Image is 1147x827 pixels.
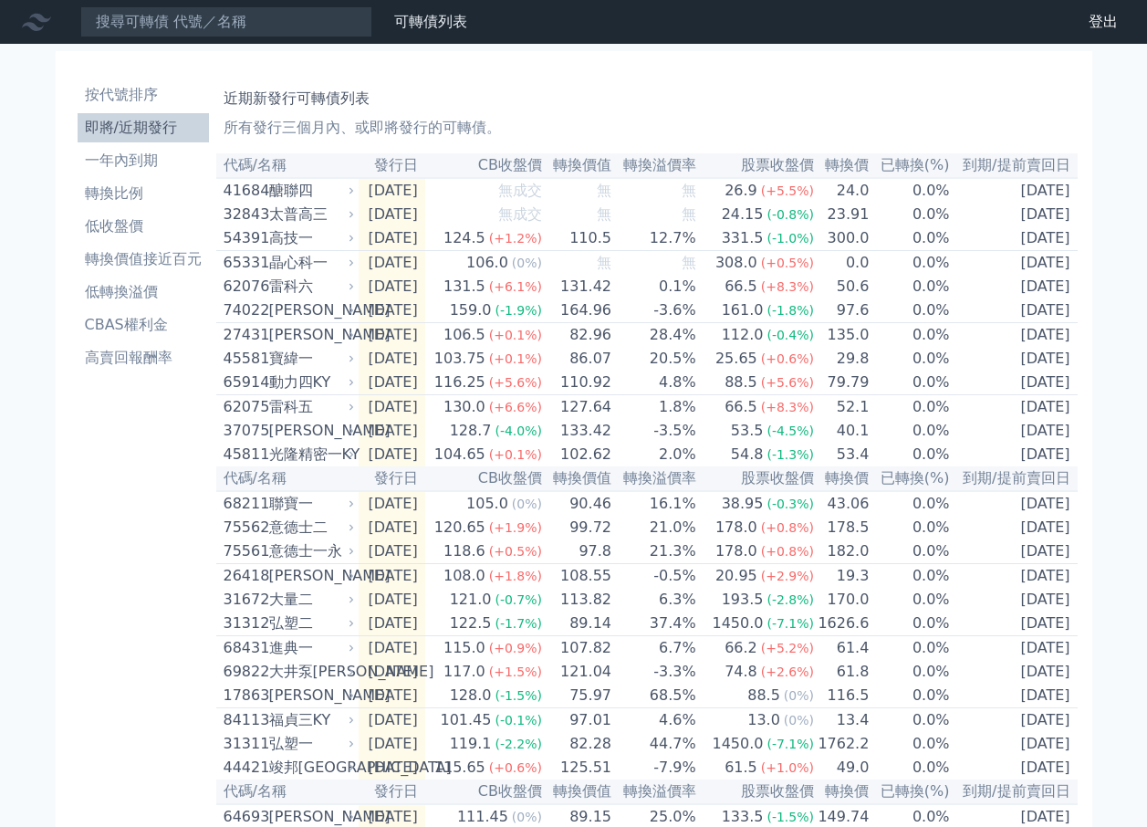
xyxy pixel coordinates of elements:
[718,324,767,346] div: 112.0
[815,636,870,661] td: 61.4
[612,275,697,298] td: 0.1%
[431,517,489,539] div: 120.65
[612,491,697,516] td: 16.1%
[870,588,950,612] td: 0.0%
[489,351,542,366] span: (+0.1%)
[870,466,950,491] th: 已轉換(%)
[612,419,697,443] td: -3.5%
[224,396,265,418] div: 62075
[721,396,761,418] div: 66.5
[440,324,489,346] div: 106.5
[870,275,950,298] td: 0.0%
[597,254,611,271] span: 無
[766,592,814,607] span: (-2.8%)
[359,443,425,466] td: [DATE]
[78,84,209,106] li: 按代號排序
[269,396,351,418] div: 雷科五
[425,466,543,491] th: CB收盤價
[718,204,767,225] div: 24.15
[612,153,697,178] th: 轉換溢價率
[489,231,542,246] span: (+1.2%)
[224,299,265,321] div: 74022
[697,153,815,178] th: 股票收盤價
[951,203,1078,226] td: [DATE]
[612,684,697,708] td: 68.5%
[612,539,697,564] td: 21.3%
[815,347,870,371] td: 29.8
[597,182,611,199] span: 無
[78,80,209,110] a: 按代號排序
[269,372,351,393] div: 動力四KY
[815,660,870,684] td: 61.8
[543,708,612,733] td: 97.01
[543,612,612,636] td: 89.14
[269,540,351,562] div: 意德士一永
[951,395,1078,420] td: [DATE]
[359,251,425,276] td: [DATE]
[78,314,209,336] li: CBAS權利金
[446,299,495,321] div: 159.0
[543,660,612,684] td: 121.04
[359,153,425,178] th: 發行日
[761,665,814,679] span: (+2.6%)
[766,497,814,511] span: (-0.3%)
[78,183,209,204] li: 轉換比例
[489,665,542,679] span: (+1.5%)
[612,636,697,661] td: 6.7%
[440,396,489,418] div: 130.0
[359,178,425,203] td: [DATE]
[721,276,761,298] div: 66.5
[224,227,265,249] div: 54391
[224,276,265,298] div: 62076
[721,180,761,202] div: 26.9
[359,298,425,323] td: [DATE]
[815,612,870,636] td: 1626.6
[224,612,265,634] div: 31312
[269,180,351,202] div: 醣聯四
[440,565,489,587] div: 108.0
[543,443,612,466] td: 102.62
[761,641,814,655] span: (+5.2%)
[951,660,1078,684] td: [DATE]
[870,564,950,589] td: 0.0%
[718,227,767,249] div: 331.5
[612,708,697,733] td: 4.6%
[727,444,767,466] div: 54.8
[224,565,265,587] div: 26418
[815,419,870,443] td: 40.1
[359,708,425,733] td: [DATE]
[951,419,1078,443] td: [DATE]
[495,616,542,631] span: (-1.7%)
[951,612,1078,636] td: [DATE]
[712,540,761,562] div: 178.0
[870,443,950,466] td: 0.0%
[712,565,761,587] div: 20.95
[359,588,425,612] td: [DATE]
[815,371,870,395] td: 79.79
[431,372,489,393] div: 116.25
[495,303,542,318] span: (-1.9%)
[712,348,761,370] div: 25.65
[78,113,209,142] a: 即將/近期發行
[269,637,351,659] div: 進典一
[870,203,950,226] td: 0.0%
[815,466,870,491] th: 轉換價
[721,372,761,393] div: 88.5
[495,424,542,438] span: (-4.0%)
[78,146,209,175] a: 一年內到期
[870,708,950,733] td: 0.0%
[224,493,265,515] div: 68211
[446,589,495,611] div: 121.0
[815,588,870,612] td: 170.0
[543,419,612,443] td: 133.42
[359,371,425,395] td: [DATE]
[269,276,351,298] div: 雷科六
[612,371,697,395] td: 4.8%
[682,205,696,223] span: 無
[766,231,814,246] span: (-1.0%)
[761,183,814,198] span: (+5.5%)
[815,708,870,733] td: 13.4
[721,637,761,659] div: 66.2
[597,205,611,223] span: 無
[359,419,425,443] td: [DATE]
